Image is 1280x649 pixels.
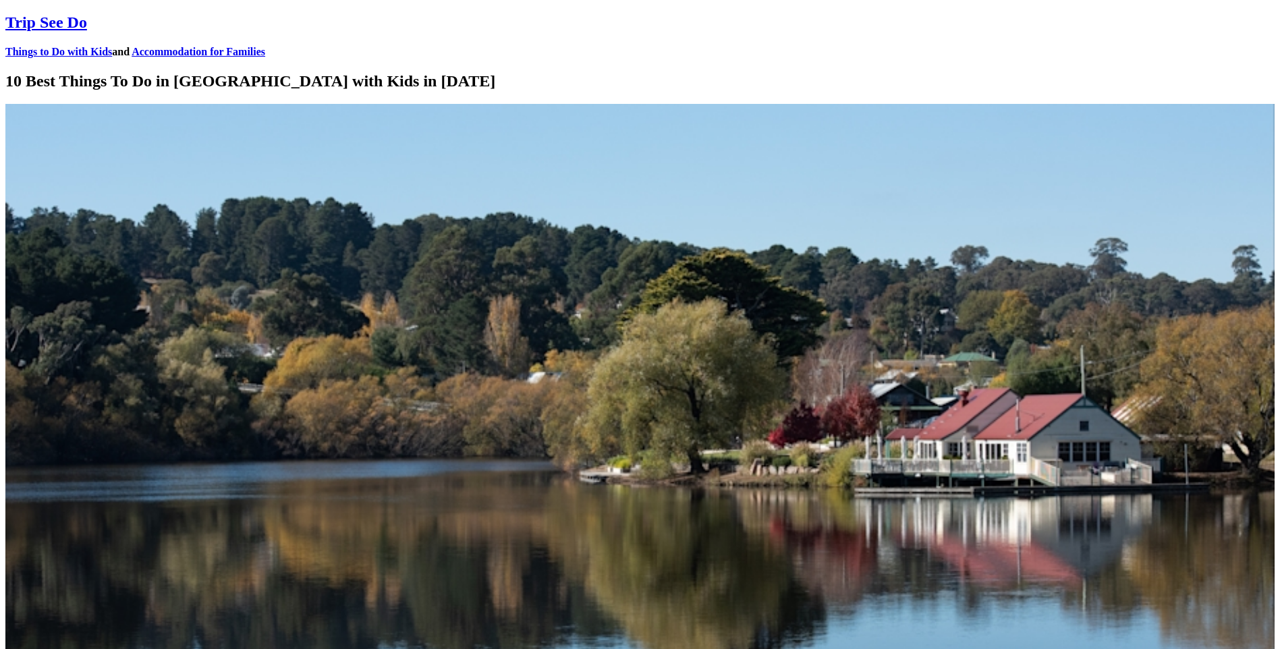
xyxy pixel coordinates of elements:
h1: 10 Best Things To Do in [GEOGRAPHIC_DATA] with Kids in [DATE] [5,72,1275,90]
a: Things to Do with Kids [5,46,112,57]
a: Accommodation for Families [132,46,265,57]
a: Trip See Do [5,13,87,31]
h4: and [5,46,1275,58]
